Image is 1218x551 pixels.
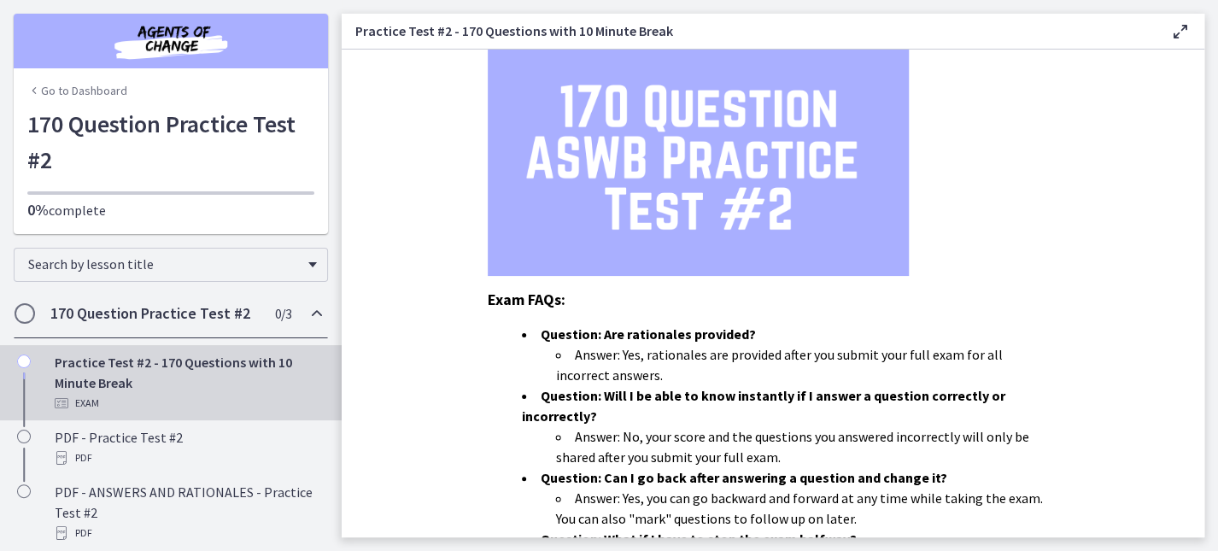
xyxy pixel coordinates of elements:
div: PDF [55,523,321,543]
h1: 170 Question Practice Test #2 [27,106,314,178]
div: Practice Test #2 - 170 Questions with 10 Minute Break [55,352,321,413]
h2: 170 Question Practice Test #2 [50,303,259,324]
span: Search by lesson title [28,255,300,273]
li: Answer: No, your score and the questions you answered incorrectly will only be shared after you s... [556,426,1058,467]
div: Exam [55,393,321,413]
strong: Question: Are rationales provided? [541,325,756,343]
span: 0% [27,200,49,220]
strong: Question: What if I have to stop the exam halfway? [541,530,857,548]
span: 0 / 3 [275,303,291,324]
div: PDF - Practice Test #2 [55,427,321,468]
img: Agents of Change Social Work Test Prep [68,21,273,62]
div: PDF [55,448,321,468]
strong: Question: Can I go back after answering a question and change it? [541,469,947,486]
div: PDF - ANSWERS AND RATIONALES - Practice Test #2 [55,482,321,543]
li: Answer: Yes, you can go backward and forward at any time while taking the exam. You can also "mar... [556,488,1058,529]
p: complete [27,200,314,220]
strong: Question: Will I be able to know instantly if I answer a question correctly or incorrectly? [522,387,1005,425]
img: 2.png [488,39,909,276]
span: Exam FAQs: [488,290,565,309]
h3: Practice Test #2 - 170 Questions with 10 Minute Break [355,21,1143,41]
a: Go to Dashboard [27,82,127,99]
div: Search by lesson title [14,248,328,282]
li: Answer: Yes, rationales are provided after you submit your full exam for all incorrect answers. [556,344,1058,385]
